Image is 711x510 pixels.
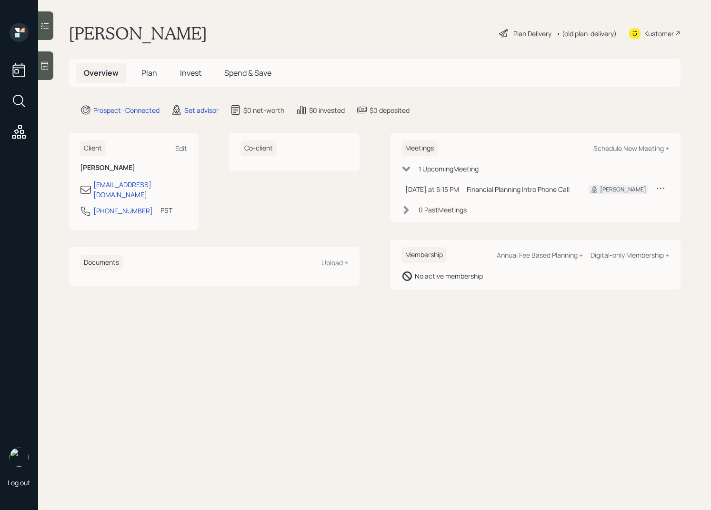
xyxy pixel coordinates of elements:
h1: [PERSON_NAME] [69,23,207,44]
div: [PHONE_NUMBER] [93,206,153,216]
div: Prospect · Connected [93,105,160,115]
div: 1 Upcoming Meeting [419,164,479,174]
h6: Documents [80,255,123,270]
div: [EMAIL_ADDRESS][DOMAIN_NAME] [93,180,187,200]
span: Invest [180,68,201,78]
h6: Co-client [240,140,277,156]
div: Upload + [321,258,348,267]
div: [DATE] at 5:15 PM [405,184,459,194]
div: No active membership [415,271,483,281]
div: Edit [175,144,187,153]
div: Schedule New Meeting + [593,144,669,153]
div: 0 Past Meeting s [419,205,467,215]
div: [PERSON_NAME] [600,185,646,194]
div: Annual Fee Based Planning + [497,250,583,260]
div: Digital-only Membership + [591,250,669,260]
div: Log out [8,478,30,487]
div: • (old plan-delivery) [556,29,617,39]
div: $0 net-worth [243,105,284,115]
div: Kustomer [644,29,674,39]
span: Overview [84,68,119,78]
h6: Membership [401,247,447,263]
span: Spend & Save [224,68,271,78]
div: Financial Planning Intro Phone Call [467,184,574,194]
div: $0 deposited [370,105,410,115]
h6: [PERSON_NAME] [80,164,187,172]
div: PST [160,205,172,215]
div: Plan Delivery [513,29,551,39]
h6: Meetings [401,140,438,156]
div: Set advisor [184,105,219,115]
img: retirable_logo.png [10,448,29,467]
span: Plan [141,68,157,78]
div: $0 invested [309,105,345,115]
h6: Client [80,140,106,156]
